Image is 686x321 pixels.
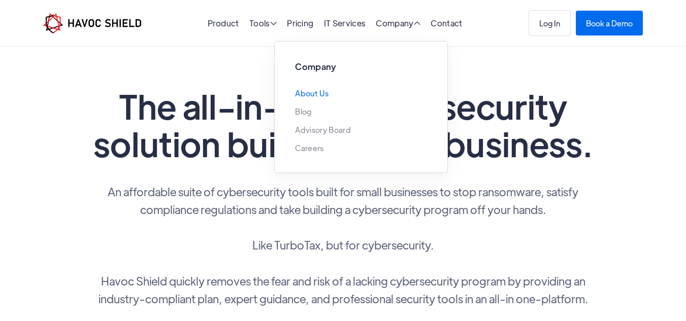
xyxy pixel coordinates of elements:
[529,10,571,36] a: Log In
[89,183,597,307] p: An affordable suite of cybersecurity tools built for small businesses to stop ransomware, satisfy...
[274,29,448,173] nav: Company
[431,18,462,28] a: Contact
[287,18,313,28] a: Pricing
[208,18,239,28] a: Product
[43,13,141,33] img: Havoc Shield logo
[414,19,420,27] span: 
[295,108,311,116] a: Blog
[635,272,686,321] iframe: Chat Widget
[295,62,427,72] h2: Company
[376,19,420,29] div: Company
[295,126,350,134] a: Advisory Board
[43,13,141,33] a: home
[249,19,277,29] div: Tools
[376,19,420,29] div: Company
[89,87,597,162] h1: The all-in-one cybersecurity solution built for small business.
[324,18,366,28] a: IT Services
[270,19,277,27] span: 
[249,19,277,29] div: Tools
[576,11,643,35] a: Book a Demo
[295,144,323,152] a: Careers
[295,89,329,97] a: About Us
